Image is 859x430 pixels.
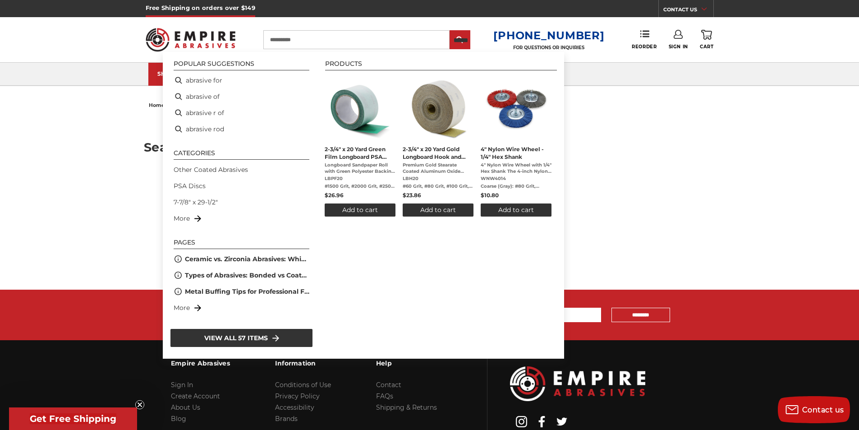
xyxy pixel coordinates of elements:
[405,76,471,141] img: Empire Abrasives 80 grit coarse gold sandpaper roll, 2 3/4" by 20 yards, unrolled end for quick i...
[275,354,331,373] h3: Information
[481,192,499,199] span: $10.80
[174,239,309,249] li: Pages
[170,105,313,121] li: abrasive r of
[204,333,268,343] span: View all 57 items
[325,162,395,175] span: Longboard Sandpaper Roll with Green Polyester Backing for Smooth Finishing, Low Dust, and Clog Re...
[483,76,549,141] img: 4 inch nylon wire wheel for drill
[170,72,313,88] li: abrasive for
[157,70,230,77] div: SHOP CATEGORIES
[174,150,309,160] li: Categories
[30,413,116,424] span: Get Free Shipping
[171,403,200,412] a: About Us
[481,162,551,175] span: 4" Nylon Wire Wheel with 1/4" Hex Shank The 4-inch Nylon Wire Wheel with 1/4 inch Hex shank by BH...
[170,88,313,105] li: abrasive of
[325,145,395,161] span: 2-3/4" x 20 Yard Green Film Longboard PSA Continuous Sandpaper Roll
[170,267,313,283] li: Types of Abrasives: Bonded vs Coated vs Non-Woven Abrasives
[144,141,715,153] h1: Search results
[170,328,313,347] li: View all 57 items
[399,72,477,220] li: 2-3/4" x 20 Yard Gold Longboard Hook and Loop Continuous Sandpaper Roll
[149,102,165,108] span: home
[174,181,206,191] a: PSA Discs
[275,415,298,423] a: Brands
[170,194,313,210] li: 7-7/8" x 29-1/2"
[700,44,713,50] span: Cart
[325,76,395,217] a: 2-3/4
[170,283,313,300] li: Metal Buffing Tips for Professional Finishes
[170,178,313,194] li: PSA Discs
[163,52,564,359] div: Instant Search Results
[325,60,557,70] li: Products
[493,29,604,42] a: [PHONE_NUMBER]
[510,366,645,401] img: Empire Abrasives Logo Image
[802,406,844,414] span: Contact us
[170,251,313,267] li: Ceramic vs. Zirconia Abrasives: Which is the best option?
[327,76,393,141] img: Premium Green Film Sandpaper Roll with PSA for professional-grade sanding, 2 3/4" x 20 yards.
[700,30,713,50] a: Cart
[325,183,395,190] span: #1500 Grit, #2000 Grit, #2500 Grit
[632,44,657,50] span: Reorder
[170,162,313,178] li: Other Coated Abrasives
[135,400,144,409] button: Close teaser
[778,396,850,423] button: Contact us
[275,392,320,400] a: Privacy Policy
[171,354,230,373] h3: Empire Abrasives
[376,381,401,389] a: Contact
[321,72,399,220] li: 2-3/4" x 20 Yard Green Film Longboard PSA Continuous Sandpaper Roll
[403,183,473,190] span: #60 Grit, #80 Grit, #100 Grit, #120 Grit, #150 Grit, #180 Grit, #220 Grit, #320 Grit, #400 Grit, ...
[185,254,309,264] a: Ceramic vs. Zirconia Abrasives: Which is the best option?
[171,415,186,423] a: Blog
[376,392,393,400] a: FAQs
[481,183,551,190] span: Coarse (Gray): #80 Grit, Medium (Red): #120 Grit, Fine (Blue): #240 Grit
[481,145,551,161] span: 4" Nylon Wire Wheel - 1/4" Hex Shank
[403,192,421,199] span: $23.86
[632,30,657,49] a: Reorder
[403,203,473,217] button: Add to cart
[170,300,313,316] li: More
[185,271,309,280] a: Types of Abrasives: Bonded vs Coated vs Non-Woven Abrasives
[481,203,551,217] button: Add to cart
[325,176,395,182] span: LBPF20
[376,403,437,412] a: Shipping & Returns
[174,165,248,175] a: Other Coated Abrasives
[493,45,604,51] p: FOR QUESTIONS OR INQUIRIES
[170,210,313,227] li: More
[403,176,473,182] span: LBH20
[146,22,236,57] img: Empire Abrasives
[174,60,309,70] li: Popular suggestions
[325,203,395,217] button: Add to cart
[171,381,193,389] a: Sign In
[174,198,218,207] a: 7-7/8" x 29-1/2"
[185,287,309,296] a: Metal Buffing Tips for Professional Finishes
[376,354,437,373] h3: Help
[477,72,555,220] li: 4" Nylon Wire Wheel - 1/4" Hex Shank
[403,145,473,161] span: 2-3/4" x 20 Yard Gold Longboard Hook and Loop Continuous Sandpaper Roll
[275,381,331,389] a: Conditions of Use
[403,162,473,175] span: Premium Gold Stearate Coated Aluminum Oxide Sandpaper Roll for Wood, Metal, and More Achieve prec...
[403,76,473,217] a: 2-3/4
[170,121,313,137] li: abrasive rod
[481,176,551,182] span: WNW4014
[9,407,137,430] div: Get Free ShippingClose teaser
[325,192,344,199] span: $26.96
[663,5,713,17] a: CONTACT US
[171,392,220,400] a: Create Account
[275,403,314,412] a: Accessibility
[669,44,688,50] span: Sign In
[481,76,551,217] a: 4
